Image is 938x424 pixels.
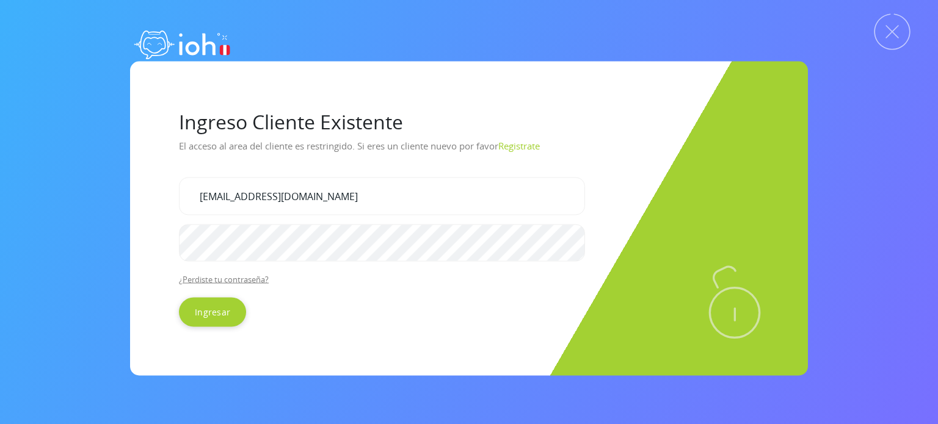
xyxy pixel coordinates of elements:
a: Registrate [498,139,540,151]
p: El acceso al area del cliente es restringido. Si eres un cliente nuevo por favor [179,135,759,167]
a: ¿Perdiste tu contraseña? [179,274,269,285]
img: Cerrar [874,13,911,50]
img: logo [130,18,234,67]
input: Ingresar [179,298,246,327]
input: Tu correo [179,177,585,215]
h1: Ingreso Cliente Existente [179,110,759,133]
